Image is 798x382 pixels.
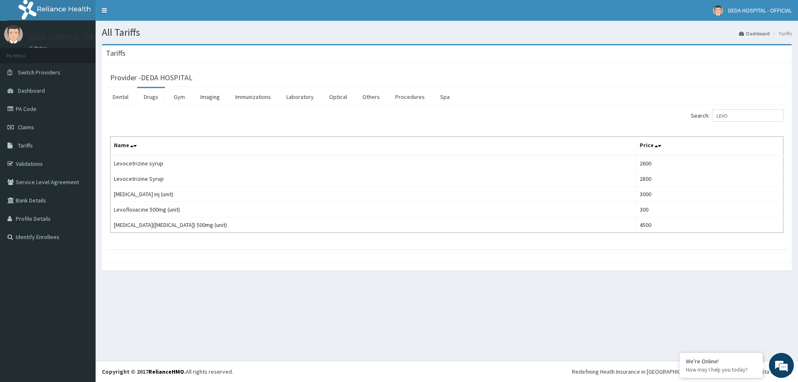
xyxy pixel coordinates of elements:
[102,27,792,38] h1: All Tariffs
[280,88,320,106] a: Laboratory
[636,217,783,233] td: 4500
[18,142,33,149] span: Tariffs
[739,30,770,37] a: Dashboard
[636,155,783,171] td: 2600
[686,357,756,365] div: We're Online!
[433,88,456,106] a: Spa
[110,74,192,81] h3: Provider - DEDA HOSPITAL
[102,368,186,375] strong: Copyright © 2017 .
[29,34,115,41] p: DEDA HOSPITAL - OFFICIAL
[572,367,792,376] div: Redefining Heath Insurance in [GEOGRAPHIC_DATA] using Telemedicine and Data Science!
[636,202,783,217] td: 300
[636,187,783,202] td: 3000
[713,5,723,16] img: User Image
[4,25,23,44] img: User Image
[636,171,783,187] td: 2800
[111,202,636,217] td: Levofloxacine 500mg (unit)
[636,137,783,156] th: Price
[29,45,49,51] a: Online
[167,88,192,106] a: Gym
[323,88,354,106] a: Optical
[194,88,227,106] a: Imaging
[691,109,783,122] label: Search:
[137,88,165,106] a: Drugs
[771,30,792,37] li: Tariffs
[111,137,636,156] th: Name
[106,88,135,106] a: Dental
[229,88,278,106] a: Immunizations
[111,155,636,171] td: Levocetrizine syrup
[712,109,783,122] input: Search:
[96,361,798,382] footer: All rights reserved.
[111,171,636,187] td: Levocetrizine Syrup
[389,88,431,106] a: Procedures
[111,217,636,233] td: [MEDICAL_DATA]([MEDICAL_DATA]) 500mg (unit)
[18,87,45,94] span: Dashboard
[356,88,387,106] a: Others
[728,7,792,14] span: DEDA HOSPITAL - OFFICIAL
[111,187,636,202] td: [MEDICAL_DATA] inj (unit)
[686,366,756,373] p: How may I help you today?
[18,69,60,76] span: Switch Providers
[18,123,34,131] span: Claims
[148,368,184,375] a: RelianceHMO
[106,49,126,57] h3: Tariffs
